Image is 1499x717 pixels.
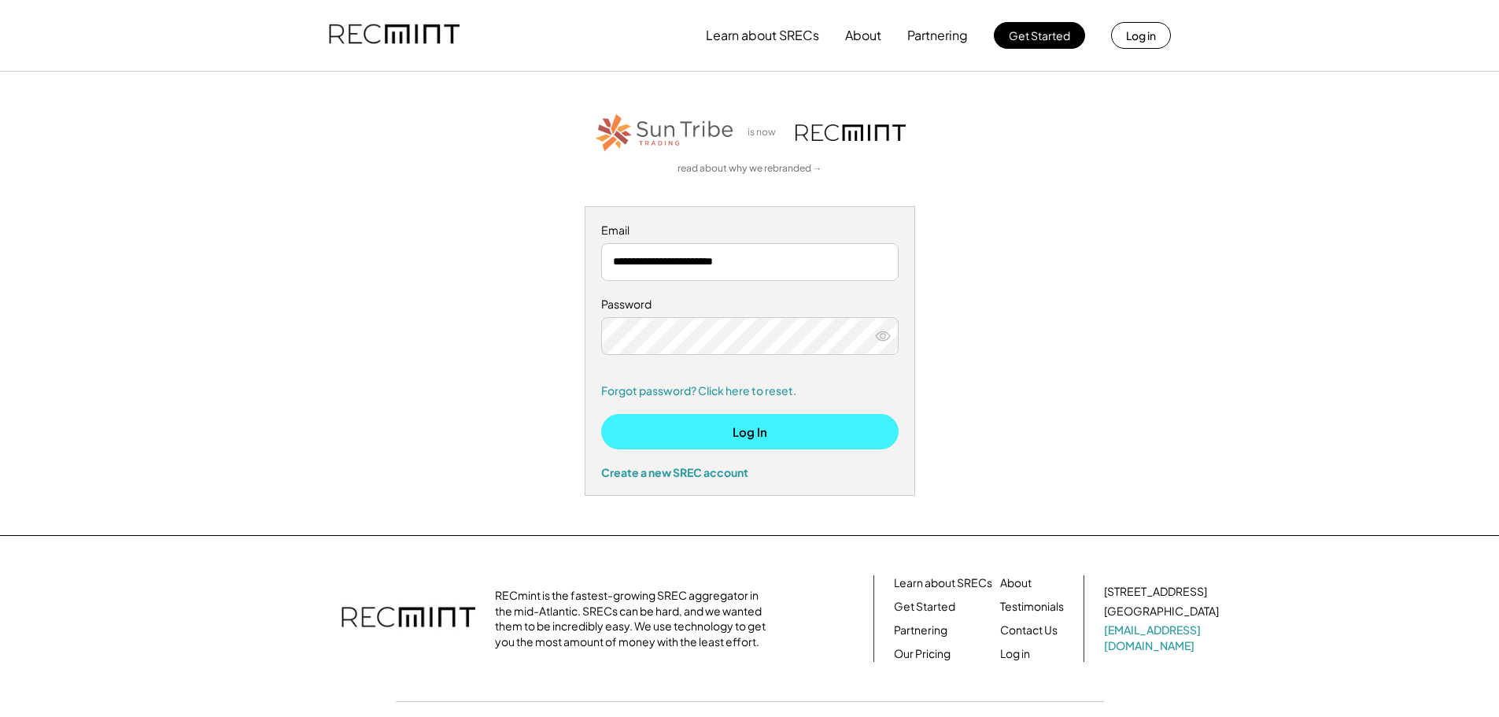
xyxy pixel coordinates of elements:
[894,599,955,615] a: Get Started
[796,124,906,141] img: recmint-logotype%403x.png
[1111,22,1171,49] button: Log in
[1104,584,1207,600] div: [STREET_ADDRESS]
[894,575,992,591] a: Learn about SRECs
[894,646,951,662] a: Our Pricing
[1000,599,1064,615] a: Testimonials
[594,111,736,154] img: STT_Horizontal_Logo%2B-%2BColor.png
[1104,604,1219,619] div: [GEOGRAPHIC_DATA]
[994,22,1085,49] button: Get Started
[678,162,822,176] a: read about why we rebranded →
[495,588,774,649] div: RECmint is the fastest-growing SREC aggregator in the mid-Atlantic. SRECs can be hard, and we wan...
[601,414,899,449] button: Log In
[1104,623,1222,653] a: [EMAIL_ADDRESS][DOMAIN_NAME]
[1000,575,1032,591] a: About
[894,623,947,638] a: Partnering
[601,297,899,312] div: Password
[601,383,899,399] a: Forgot password? Click here to reset.
[1000,623,1058,638] a: Contact Us
[845,20,881,51] button: About
[744,126,788,139] div: is now
[601,223,899,238] div: Email
[329,9,460,62] img: recmint-logotype%403x.png
[706,20,819,51] button: Learn about SRECs
[1000,646,1030,662] a: Log in
[907,20,968,51] button: Partnering
[342,591,475,646] img: recmint-logotype%403x.png
[601,465,899,479] div: Create a new SREC account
